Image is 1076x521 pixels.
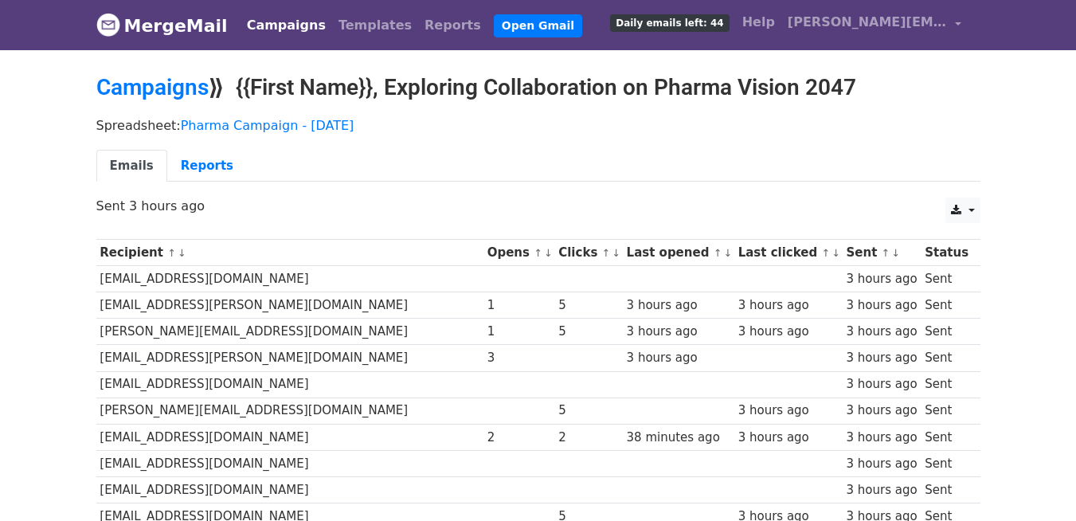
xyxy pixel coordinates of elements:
[846,296,917,315] div: 3 hours ago
[96,398,483,424] td: [PERSON_NAME][EMAIL_ADDRESS][DOMAIN_NAME]
[181,118,354,133] a: Pharma Campaign - [DATE]
[627,429,730,447] div: 38 minutes ago
[921,240,972,266] th: Status
[96,198,980,214] p: Sent 3 hours ago
[738,402,839,420] div: 3 hours ago
[921,266,972,292] td: Sent
[846,402,917,420] div: 3 hours ago
[921,319,972,345] td: Sent
[167,247,176,259] a: ↑
[738,429,839,447] div: 3 hours ago
[604,6,735,38] a: Daily emails left: 44
[487,296,551,315] div: 1
[846,481,917,499] div: 3 hours ago
[96,319,483,345] td: [PERSON_NAME][EMAIL_ADDRESS][DOMAIN_NAME]
[921,450,972,476] td: Sent
[921,292,972,319] td: Sent
[96,450,483,476] td: [EMAIL_ADDRESS][DOMAIN_NAME]
[738,296,839,315] div: 3 hours ago
[241,10,332,41] a: Campaigns
[96,476,483,503] td: [EMAIL_ADDRESS][DOMAIN_NAME]
[843,240,921,266] th: Sent
[96,117,980,134] p: Spreadsheet:
[96,74,209,100] a: Campaigns
[738,323,839,341] div: 3 hours ago
[96,266,483,292] td: [EMAIL_ADDRESS][DOMAIN_NAME]
[96,424,483,450] td: [EMAIL_ADDRESS][DOMAIN_NAME]
[558,402,619,420] div: 5
[846,270,917,288] div: 3 hours ago
[612,247,620,259] a: ↓
[734,240,843,266] th: Last clicked
[846,375,917,394] div: 3 hours ago
[602,247,611,259] a: ↑
[714,247,722,259] a: ↑
[558,429,619,447] div: 2
[487,429,551,447] div: 2
[723,247,732,259] a: ↓
[96,345,483,371] td: [EMAIL_ADDRESS][PERSON_NAME][DOMAIN_NAME]
[483,240,555,266] th: Opens
[882,247,890,259] a: ↑
[558,296,619,315] div: 5
[846,323,917,341] div: 3 hours ago
[921,476,972,503] td: Sent
[781,6,968,44] a: [PERSON_NAME][EMAIL_ADDRESS][PERSON_NAME][DOMAIN_NAME]
[544,247,553,259] a: ↓
[891,247,900,259] a: ↓
[96,150,167,182] a: Emails
[921,398,972,424] td: Sent
[96,371,483,398] td: [EMAIL_ADDRESS][DOMAIN_NAME]
[846,429,917,447] div: 3 hours ago
[487,349,551,367] div: 3
[736,6,781,38] a: Help
[921,345,972,371] td: Sent
[610,14,729,32] span: Daily emails left: 44
[534,247,542,259] a: ↑
[96,9,228,42] a: MergeMail
[494,14,582,37] a: Open Gmail
[96,74,980,101] h2: ⟫ {{First Name}}, Exploring Collaboration on Pharma Vision 2047
[821,247,830,259] a: ↑
[332,10,418,41] a: Templates
[487,323,551,341] div: 1
[846,455,917,473] div: 3 hours ago
[178,247,186,259] a: ↓
[167,150,247,182] a: Reports
[627,296,730,315] div: 3 hours ago
[627,349,730,367] div: 3 hours ago
[846,349,917,367] div: 3 hours ago
[554,240,622,266] th: Clicks
[96,292,483,319] td: [EMAIL_ADDRESS][PERSON_NAME][DOMAIN_NAME]
[788,13,947,32] span: [PERSON_NAME][EMAIL_ADDRESS][PERSON_NAME][DOMAIN_NAME]
[96,13,120,37] img: MergeMail logo
[831,247,840,259] a: ↓
[418,10,487,41] a: Reports
[96,240,483,266] th: Recipient
[558,323,619,341] div: 5
[627,323,730,341] div: 3 hours ago
[623,240,734,266] th: Last opened
[921,371,972,398] td: Sent
[921,424,972,450] td: Sent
